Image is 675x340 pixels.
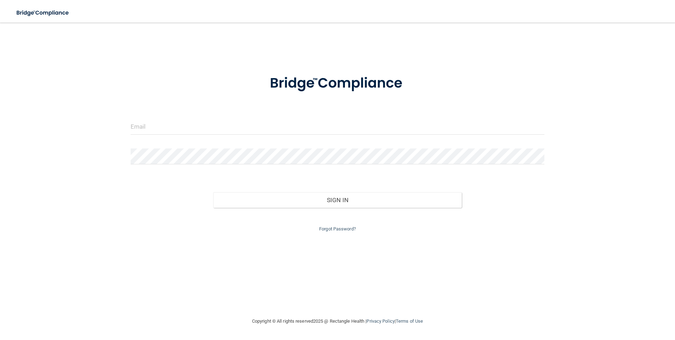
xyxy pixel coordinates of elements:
a: Privacy Policy [366,318,394,324]
a: Forgot Password? [319,226,356,231]
div: Copyright © All rights reserved 2025 @ Rectangle Health | | [209,310,466,333]
button: Sign In [213,192,462,208]
a: Terms of Use [396,318,423,324]
img: bridge_compliance_login_screen.278c3ca4.svg [11,6,76,20]
input: Email [131,119,545,135]
img: bridge_compliance_login_screen.278c3ca4.svg [255,65,420,102]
